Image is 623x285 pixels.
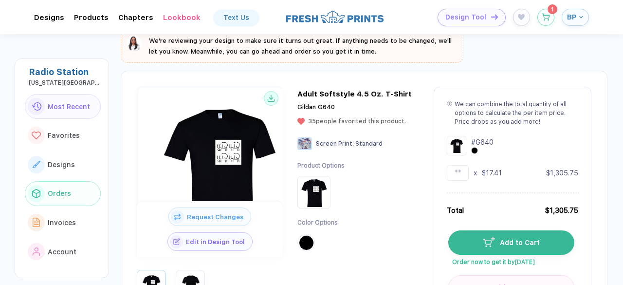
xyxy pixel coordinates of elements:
span: Request Changes [184,213,251,221]
span: Invoices [48,219,76,227]
div: Total [447,205,464,216]
span: Orders [48,190,71,197]
span: Design Tool [445,13,486,21]
img: logo [286,9,384,24]
img: icon [483,237,495,247]
span: Standard [355,140,383,147]
span: Account [48,248,76,256]
span: Edit in Design Tool [183,238,252,246]
img: icon [491,14,498,19]
img: Screen Print [297,137,312,150]
button: iconAdd to Cart [448,230,574,255]
div: Radio Station [29,67,101,77]
div: Color Options [297,219,345,227]
div: ProductsToggle dropdown menu [74,13,109,22]
span: We're reviewing your design to make sure it turns out great. If anything needs to be changed, we'... [149,37,452,55]
img: link to icon [32,132,41,140]
img: 19a90128-2c74-4ca7-a45e-b7ebf6915fb9_nt_front_1758139056275.jpg [141,89,297,245]
img: link to icon [32,161,40,168]
button: link to iconFavorites [25,123,101,148]
span: 35 people favorited this product. [308,118,406,125]
img: sophie [127,36,142,51]
span: Screen Print : [316,140,354,147]
div: DesignsToggle dropdown menu [34,13,64,22]
img: Design Group Summary Cell [447,136,466,155]
button: We're reviewing your design to make sure it turns out great. If anything needs to be changed, we'... [127,36,458,57]
img: icon [171,210,184,224]
span: BP [567,13,577,21]
button: link to iconAccount [25,239,101,265]
span: Designs [48,161,75,169]
img: link to icon [32,189,40,198]
img: link to icon [33,247,40,256]
div: $1,305.75 [546,168,578,178]
div: Georgia Institute of Technology [29,79,101,86]
span: Add to Cart [495,239,540,247]
div: Adult Softstyle 4.5 Oz. T-Shirt [297,90,412,98]
div: We can combine the total quantity of all options to calculate the per item price. Price drops as ... [455,100,578,126]
span: Order now to get it by [DATE] [448,255,573,266]
div: Product Options [297,162,345,170]
div: $1,305.75 [545,205,578,216]
span: Most Recent [48,103,90,111]
button: iconRequest Changes [168,208,251,226]
span: Gildan G640 [297,103,335,111]
div: LookbookToggle dropdown menu chapters [163,13,201,22]
div: # G640 [471,137,494,147]
div: Text Us [223,14,249,21]
div: Lookbook [163,13,201,22]
button: link to iconInvoices [25,210,101,235]
a: Text Us [214,10,259,25]
img: link to icon [33,218,40,227]
div: x [474,168,477,178]
div: $17.41 [482,168,502,178]
button: link to iconDesigns [25,152,101,177]
button: BP [562,9,589,26]
span: 1 [551,6,553,12]
button: link to iconOrders [25,181,101,207]
button: Design Toolicon [438,9,506,26]
sup: 1 [548,4,557,14]
img: Product Option [299,178,329,207]
img: link to icon [32,102,41,111]
button: iconEdit in Design Tool [167,232,253,251]
span: Favorites [48,132,80,139]
button: link to iconMost Recent [25,94,101,119]
div: ChaptersToggle dropdown menu chapters [118,13,153,22]
img: icon [170,235,183,248]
